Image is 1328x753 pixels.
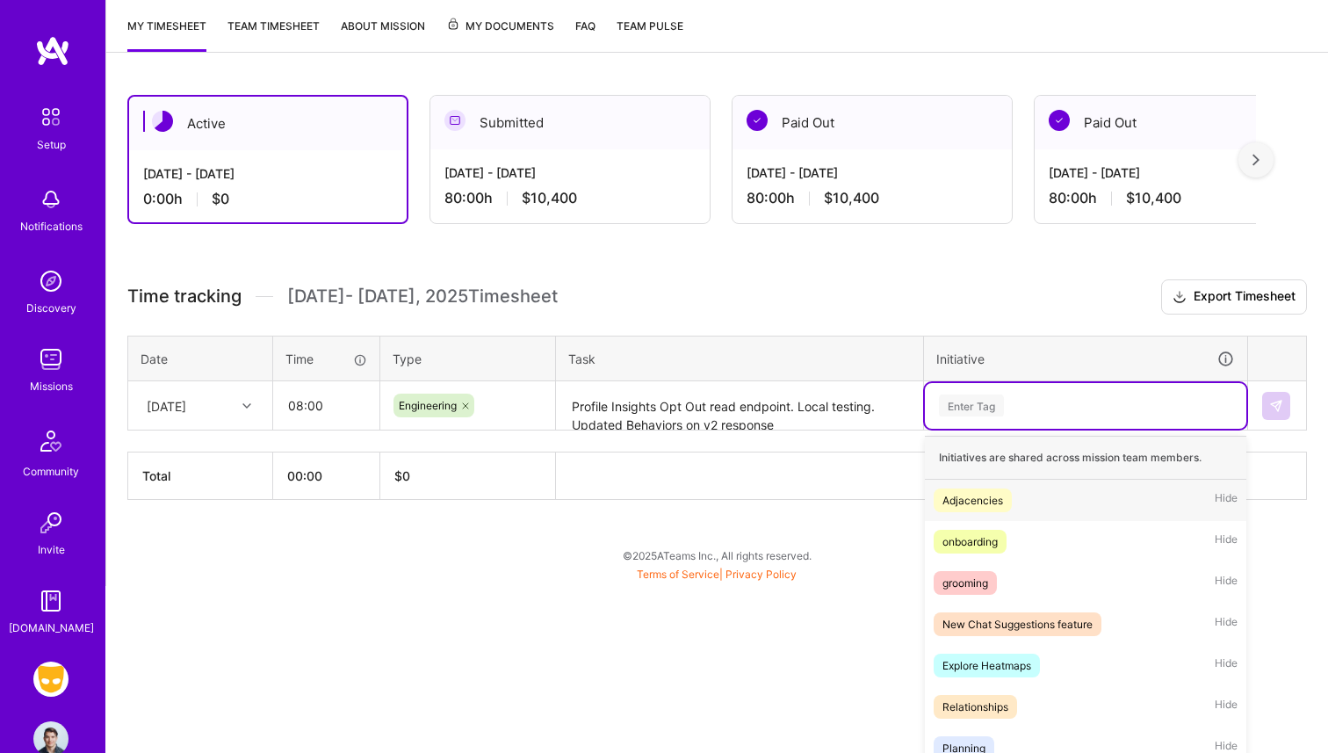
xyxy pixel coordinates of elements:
img: Paid Out [1049,110,1070,131]
img: Submitted [444,110,466,131]
div: Missions [30,377,73,395]
div: Paid Out [1035,96,1314,149]
div: grooming [942,574,988,592]
div: 0:00 h [143,190,393,208]
div: Explore Heatmaps [942,656,1031,675]
div: onboarding [942,532,998,551]
div: [DATE] - [DATE] [143,164,393,183]
button: Export Timesheet [1161,279,1307,315]
span: $10,400 [1126,189,1181,207]
span: Hide [1215,654,1238,677]
a: Team timesheet [227,17,320,52]
a: Privacy Policy [725,568,797,581]
th: Total [128,453,273,500]
th: 00:00 [273,453,380,500]
span: Hide [1215,530,1238,554]
a: My timesheet [127,17,206,52]
a: FAQ [575,17,595,52]
img: bell [33,182,69,217]
div: New Chat Suggestions feature [942,615,1093,634]
div: [DATE] - [DATE] [1049,163,1300,182]
div: Enter Tag [939,392,1004,419]
span: Hide [1215,489,1238,512]
div: Paid Out [733,96,1012,149]
span: Hide [1215,612,1238,636]
span: $10,400 [824,189,879,207]
div: © 2025 ATeams Inc., All rights reserved. [105,533,1328,577]
div: [DATE] - [DATE] [444,163,696,182]
img: Invite [33,505,69,540]
span: $ 0 [394,468,410,483]
img: logo [35,35,70,67]
span: Time tracking [127,286,242,308]
th: Date [128,336,273,381]
img: discovery [33,264,69,299]
span: [DATE] - [DATE] , 2025 Timesheet [287,286,558,308]
img: teamwork [33,342,69,377]
div: Community [23,462,79,481]
span: Team Pulse [617,19,683,33]
div: Invite [38,540,65,559]
div: 80:00 h [747,189,998,207]
div: Adjacencies [942,491,1003,510]
div: Submitted [430,96,710,149]
span: $10,400 [522,189,577,207]
div: Time [285,350,367,368]
span: Engineering [399,399,457,412]
span: My Documents [446,17,554,36]
img: Grindr: Mobile + BE + Cloud [33,662,69,697]
div: Initiative [936,349,1235,369]
a: Terms of Service [637,568,719,581]
a: Grindr: Mobile + BE + Cloud [29,662,73,697]
div: [DATE] - [DATE] [747,163,998,182]
div: 80:00 h [444,189,696,207]
div: Initiatives are shared across mission team members. [925,436,1246,480]
span: | [637,568,797,581]
textarea: Profile Insights Opt Out read endpoint. Local testing. Updated Behaviors on v2 response [558,383,921,430]
span: $0 [212,190,229,208]
div: Relationships [942,698,1008,716]
div: [DOMAIN_NAME] [9,619,94,637]
img: right [1252,154,1259,166]
img: Paid Out [747,110,768,131]
input: HH:MM [274,382,379,429]
img: guide book [33,583,69,619]
img: Active [152,111,173,132]
a: My Documents [446,17,554,52]
a: Team Pulse [617,17,683,52]
i: icon Download [1173,288,1187,307]
span: Hide [1215,571,1238,595]
a: About Mission [341,17,425,52]
th: Type [380,336,556,381]
div: [DATE] [147,396,186,415]
div: Setup [37,135,66,154]
img: Submit [1269,399,1283,413]
span: Hide [1215,695,1238,719]
div: Notifications [20,217,83,235]
img: setup [32,98,69,135]
div: Active [129,97,407,150]
img: Community [30,420,72,462]
th: Task [556,336,924,381]
i: icon Chevron [242,402,251,410]
div: 80:00 h [1049,189,1300,207]
div: Discovery [26,299,76,317]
